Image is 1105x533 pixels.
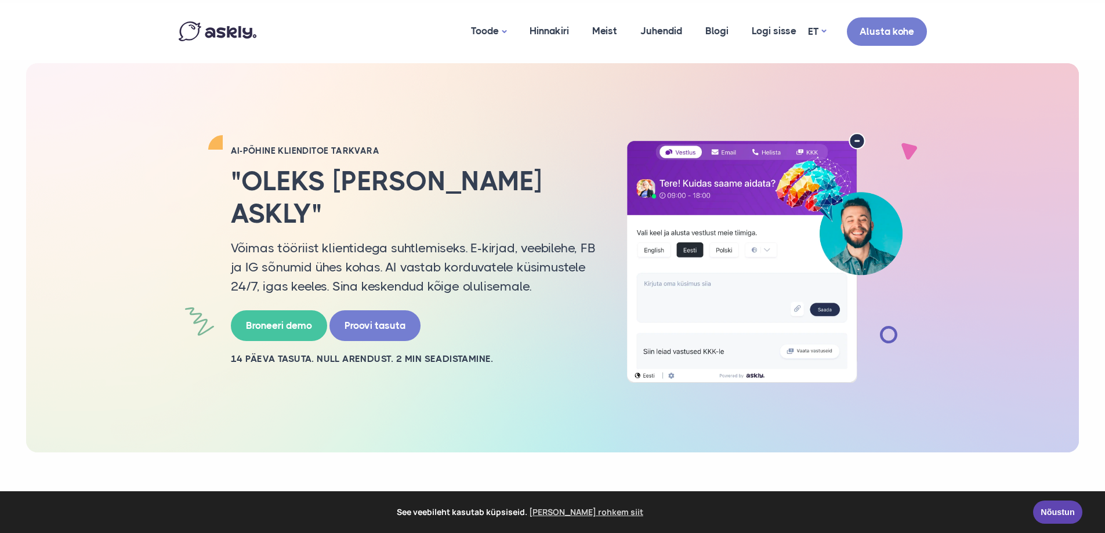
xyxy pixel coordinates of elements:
[459,3,518,60] a: Toode
[629,3,694,59] a: Juhendid
[518,3,581,59] a: Hinnakiri
[808,23,826,40] a: ET
[740,3,808,59] a: Logi sisse
[231,238,596,296] p: Võimas tööriist klientidega suhtlemiseks. E-kirjad, veebilehe, FB ja IG sõnumid ühes kohas. AI va...
[231,165,596,229] h2: "Oleks [PERSON_NAME] Askly"
[694,3,740,59] a: Blogi
[527,503,645,521] a: learn more about cookies
[231,145,596,157] h2: AI-PÕHINE KLIENDITOE TARKVARA
[231,310,327,341] a: Broneeri demo
[847,17,927,46] a: Alusta kohe
[179,21,256,41] img: Askly
[329,310,421,341] a: Proovi tasuta
[231,353,596,365] h2: 14 PÄEVA TASUTA. NULL ARENDUST. 2 MIN SEADISTAMINE.
[1033,501,1082,524] a: Nõustun
[614,133,915,383] img: AI multilingual chat
[581,3,629,59] a: Meist
[17,503,1025,521] span: See veebileht kasutab küpsiseid.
